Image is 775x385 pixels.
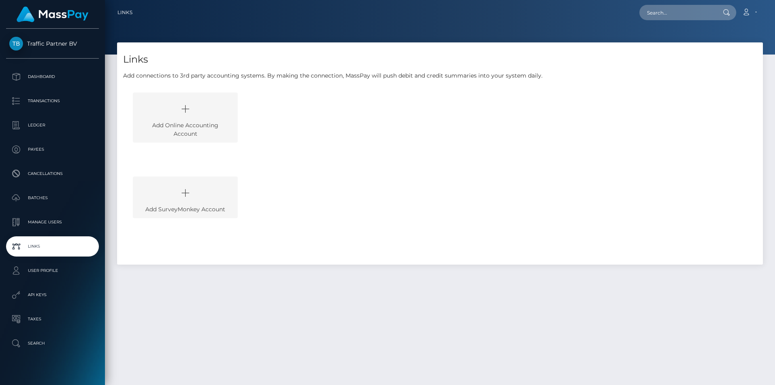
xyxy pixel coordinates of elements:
[6,309,99,329] a: Taxes
[6,139,99,160] a: Payees
[17,6,88,22] img: MassPay Logo
[133,93,238,143] div: Add Online Accounting Account
[9,313,96,325] p: Taxes
[639,5,715,20] input: Search...
[9,95,96,107] p: Transactions
[6,236,99,257] a: Links
[9,216,96,228] p: Manage Users
[6,285,99,305] a: API Keys
[9,71,96,83] p: Dashboard
[6,188,99,208] a: Batches
[6,261,99,281] a: User Profile
[9,119,96,131] p: Ledger
[133,177,238,218] div: Add SurveyMonkey Account
[9,265,96,277] p: User Profile
[9,240,96,252] p: Links
[9,143,96,156] p: Payees
[117,4,132,21] a: Links
[9,37,23,50] img: Traffic Partner BV
[9,192,96,204] p: Batches
[9,337,96,349] p: Search
[6,67,99,87] a: Dashboard
[6,40,99,47] span: Traffic Partner BV
[9,289,96,301] p: API Keys
[6,91,99,111] a: Transactions
[9,168,96,180] p: Cancellations
[6,333,99,353] a: Search
[123,53,757,67] h4: Links
[123,72,757,80] p: Add connections to 3rd party accounting systems. By making the connection, MassPay will push debi...
[6,212,99,232] a: Manage Users
[6,115,99,135] a: Ledger
[6,164,99,184] a: Cancellations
